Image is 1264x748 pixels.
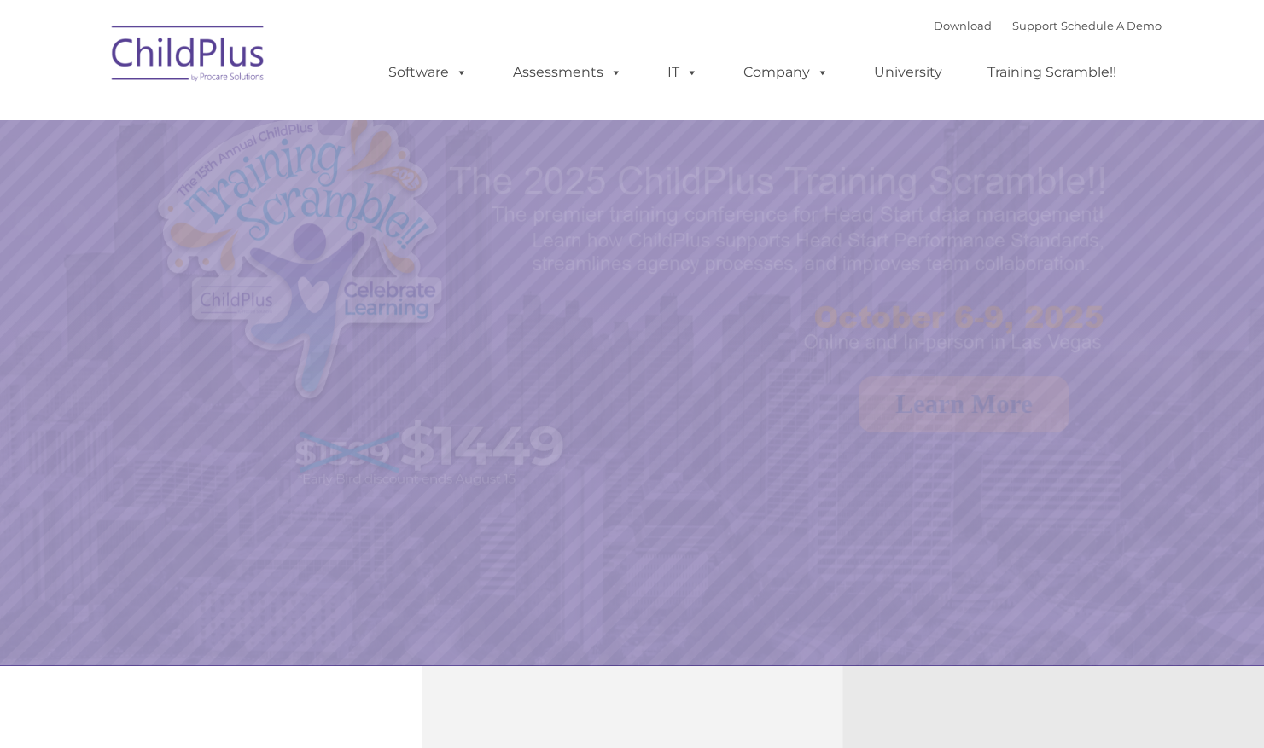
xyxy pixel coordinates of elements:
a: Assessments [496,55,639,90]
a: Support [1012,19,1057,32]
a: Download [934,19,992,32]
img: ChildPlus by Procare Solutions [103,14,274,99]
a: Training Scramble!! [970,55,1133,90]
a: Learn More [859,376,1069,432]
font: | [934,19,1162,32]
a: University [857,55,959,90]
a: IT [650,55,715,90]
a: Software [371,55,485,90]
a: Schedule A Demo [1061,19,1162,32]
a: Company [726,55,846,90]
